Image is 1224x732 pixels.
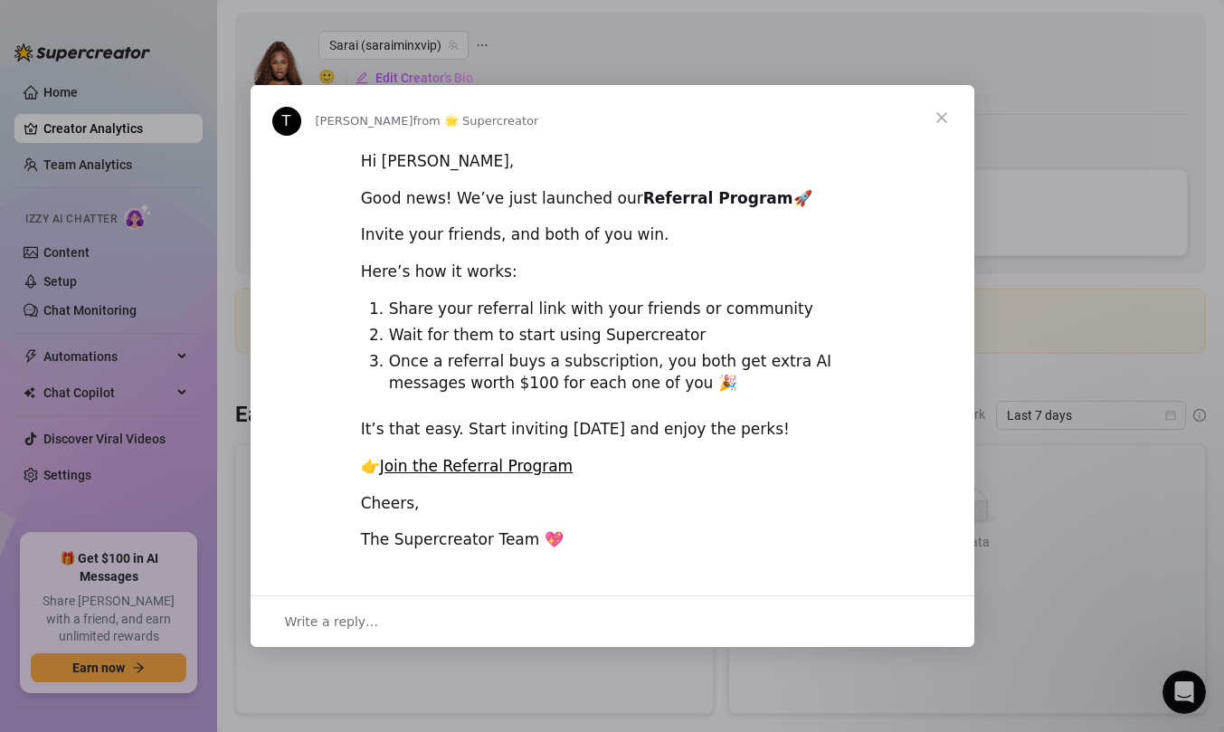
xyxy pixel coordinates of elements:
[285,610,379,633] span: Write a reply…
[361,188,864,210] div: Good news! We’ve just launched our 🚀
[361,529,864,551] div: The Supercreator Team 💖
[643,189,793,207] b: Referral Program
[361,419,864,441] div: It’s that easy. Start inviting [DATE] and enjoy the perks!
[361,456,864,478] div: 👉
[251,595,974,647] div: Open conversation and reply
[361,493,864,515] div: Cheers,
[389,299,864,320] li: Share your referral link with your friends or community
[361,261,864,283] div: Here’s how it works:
[316,114,413,128] span: [PERSON_NAME]
[413,114,539,128] span: from 🌟 Supercreator
[361,224,864,246] div: Invite your friends, and both of you win.
[909,85,974,150] span: Close
[361,151,864,173] div: Hi [PERSON_NAME],
[389,325,864,347] li: Wait for them to start using Supercreator
[272,107,301,136] div: Profile image for Tanya
[389,351,864,395] li: Once a referral buys a subscription, you both get extra AI messages worth $100 for each one of you 🎉
[380,457,574,475] a: Join the Referral Program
